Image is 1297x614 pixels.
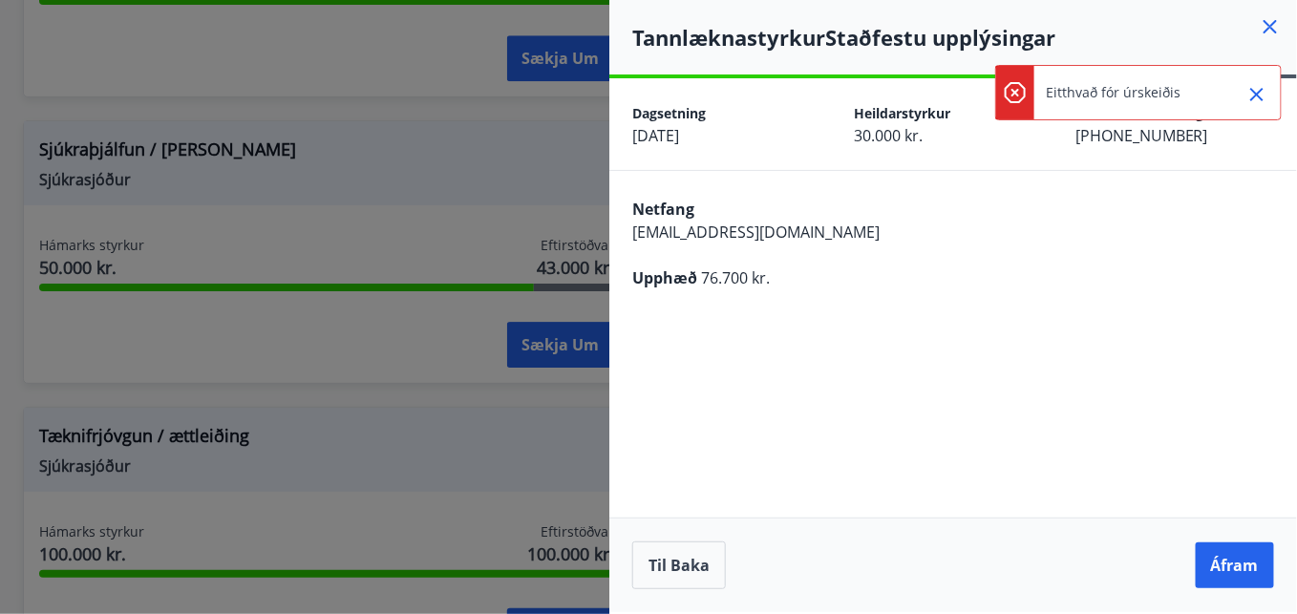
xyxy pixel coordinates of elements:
[1196,542,1274,588] button: Áfram
[632,23,1297,52] h4: Tannlæknastyrkur Staðfestu upplýsingar
[854,125,923,146] span: 30.000 kr.
[1075,125,1208,146] span: [PHONE_NUMBER]
[632,125,679,146] span: [DATE]
[701,267,770,288] span: 76.700 kr.
[1046,83,1180,102] p: Eitthvað fór úrskeiðis
[1241,78,1273,111] button: Close
[632,222,880,243] span: [EMAIL_ADDRESS][DOMAIN_NAME]
[632,541,726,589] button: Til baka
[632,104,706,122] span: Dagsetning
[632,199,694,220] span: Netfang
[632,267,697,288] span: Upphæð
[854,104,950,122] span: Heildarstyrkur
